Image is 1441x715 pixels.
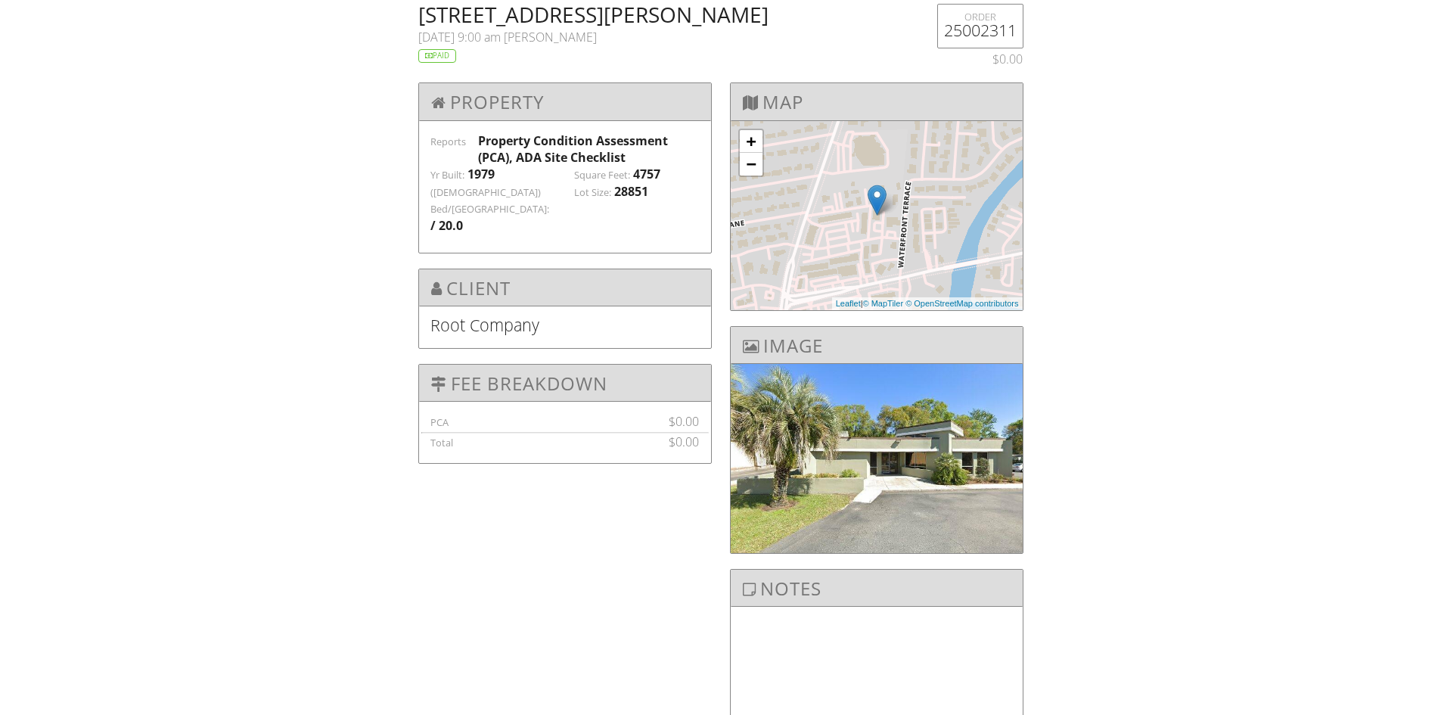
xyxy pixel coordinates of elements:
[944,11,1017,23] div: ORDER
[905,299,1018,308] a: © OpenStreetMap contributors
[731,327,1023,364] h3: Image
[419,365,711,402] h3: Fee Breakdown
[430,135,466,148] label: Reports
[633,166,660,182] div: 4757
[731,83,1023,120] h3: Map
[832,297,1023,310] div: |
[478,132,700,166] div: Property Condition Assessment (PCA), ADA Site Checklist
[430,318,700,333] h5: Root Company
[622,434,700,450] div: $0.00
[863,299,904,308] a: © MapTiler
[622,413,700,430] div: $0.00
[430,436,453,449] label: Total
[418,4,920,25] h2: [STREET_ADDRESS][PERSON_NAME]
[467,166,495,182] div: 1979
[504,29,597,45] span: [PERSON_NAME]
[430,415,449,429] label: PCA
[430,169,464,182] label: Yr Built:
[731,570,1023,607] h3: Notes
[430,186,541,200] label: ([DEMOGRAPHIC_DATA])
[944,23,1017,38] h5: 25002311
[614,183,648,200] div: 28851
[740,153,762,176] a: Zoom out
[419,83,711,120] h3: Property
[574,186,611,200] label: Lot Size:
[937,51,1023,67] div: $0.00
[574,169,630,182] label: Square Feet:
[419,269,711,306] h3: Client
[430,203,549,216] label: Bed/[GEOGRAPHIC_DATA]:
[418,29,501,45] span: [DATE] 9:00 am
[418,49,456,64] div: Paid
[836,299,861,308] a: Leaflet
[430,217,463,234] div: / 20.0
[740,130,762,153] a: Zoom in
